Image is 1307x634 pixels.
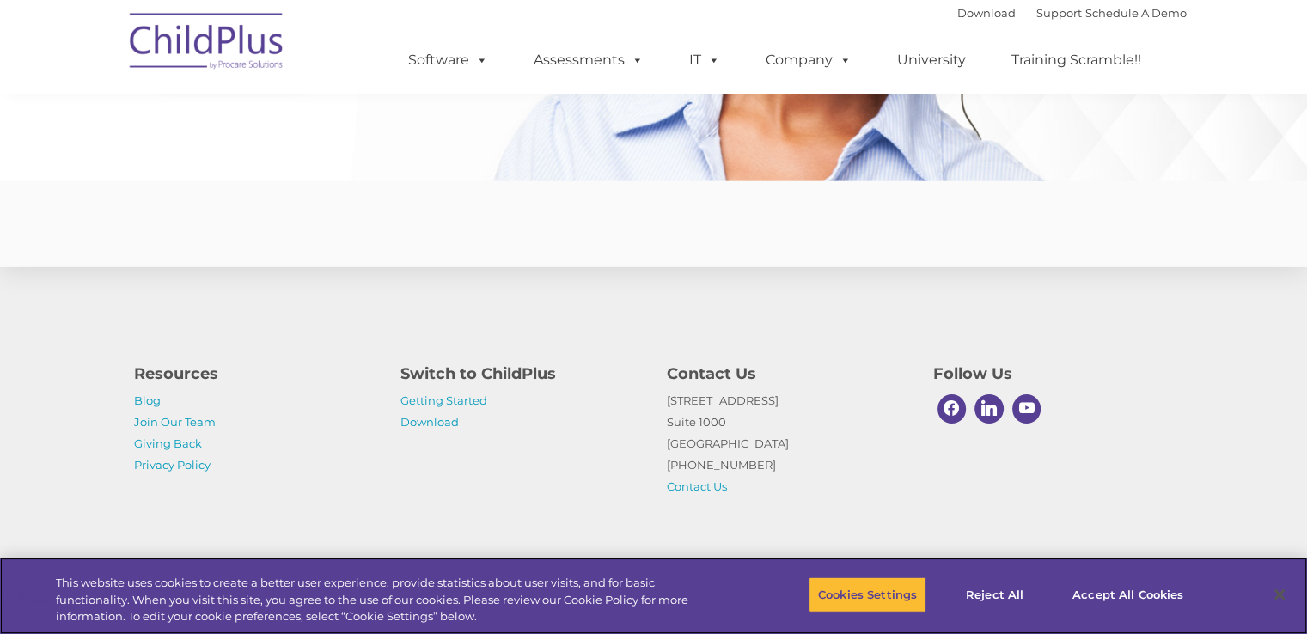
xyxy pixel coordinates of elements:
[134,415,216,429] a: Join Our Team
[672,43,737,77] a: IT
[121,1,293,87] img: ChildPlus by Procare Solutions
[941,576,1048,613] button: Reject All
[400,362,641,386] h4: Switch to ChildPlus
[1085,6,1187,20] a: Schedule A Demo
[957,6,1016,20] a: Download
[391,43,505,77] a: Software
[667,390,907,497] p: [STREET_ADDRESS] Suite 1000 [GEOGRAPHIC_DATA] [PHONE_NUMBER]
[1036,6,1082,20] a: Support
[134,393,161,407] a: Blog
[933,390,971,428] a: Facebook
[516,43,661,77] a: Assessments
[667,479,727,493] a: Contact Us
[880,43,983,77] a: University
[1261,576,1298,613] button: Close
[56,575,719,625] div: This website uses cookies to create a better user experience, provide statistics about user visit...
[970,390,1008,428] a: Linkedin
[667,362,907,386] h4: Contact Us
[134,458,211,472] a: Privacy Policy
[134,362,375,386] h4: Resources
[748,43,869,77] a: Company
[957,6,1187,20] font: |
[400,393,487,407] a: Getting Started
[400,415,459,429] a: Download
[994,43,1158,77] a: Training Scramble!!
[809,576,926,613] button: Cookies Settings
[1063,576,1193,613] button: Accept All Cookies
[134,436,202,450] a: Giving Back
[1008,390,1046,428] a: Youtube
[933,362,1174,386] h4: Follow Us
